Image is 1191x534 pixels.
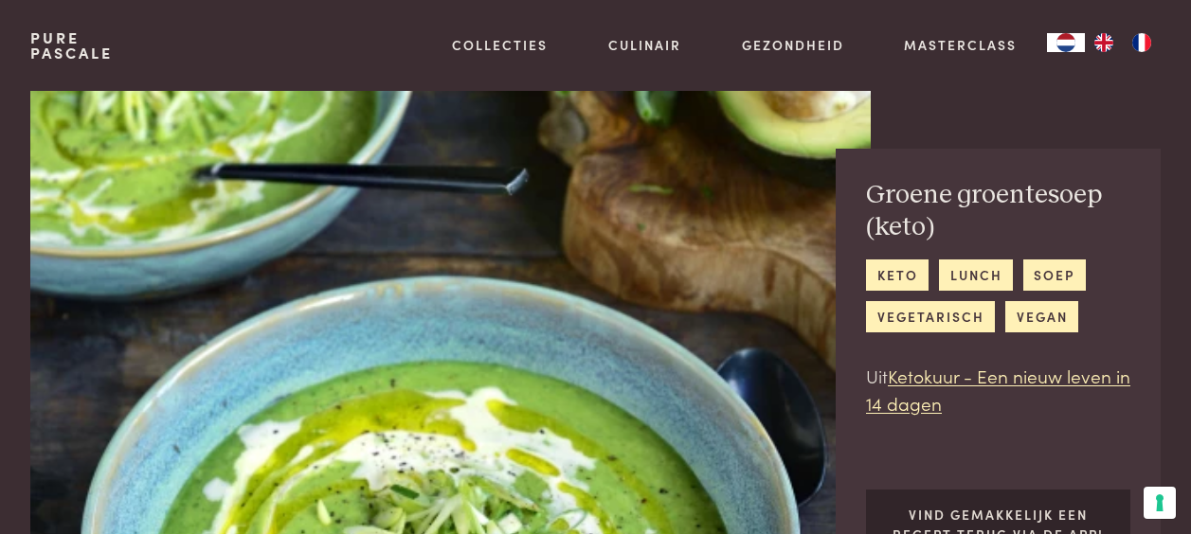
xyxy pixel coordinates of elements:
[1023,259,1086,291] a: soep
[1123,33,1161,52] a: FR
[1047,33,1085,52] a: NL
[1085,33,1123,52] a: EN
[866,179,1130,244] h2: Groene groentesoep (keto)
[939,259,1013,291] a: lunch
[866,363,1130,417] p: Uit
[742,35,844,55] a: Gezondheid
[1144,487,1176,519] button: Uw voorkeuren voor toestemming voor trackingtechnologieën
[1047,33,1161,52] aside: Language selected: Nederlands
[866,301,995,332] a: vegetarisch
[30,30,113,61] a: PurePascale
[1085,33,1161,52] ul: Language list
[608,35,681,55] a: Culinair
[904,35,1017,55] a: Masterclass
[866,259,929,291] a: keto
[1047,33,1085,52] div: Language
[452,35,548,55] a: Collecties
[1005,301,1078,332] a: vegan
[866,363,1130,416] a: Ketokuur - Een nieuw leven in 14 dagen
